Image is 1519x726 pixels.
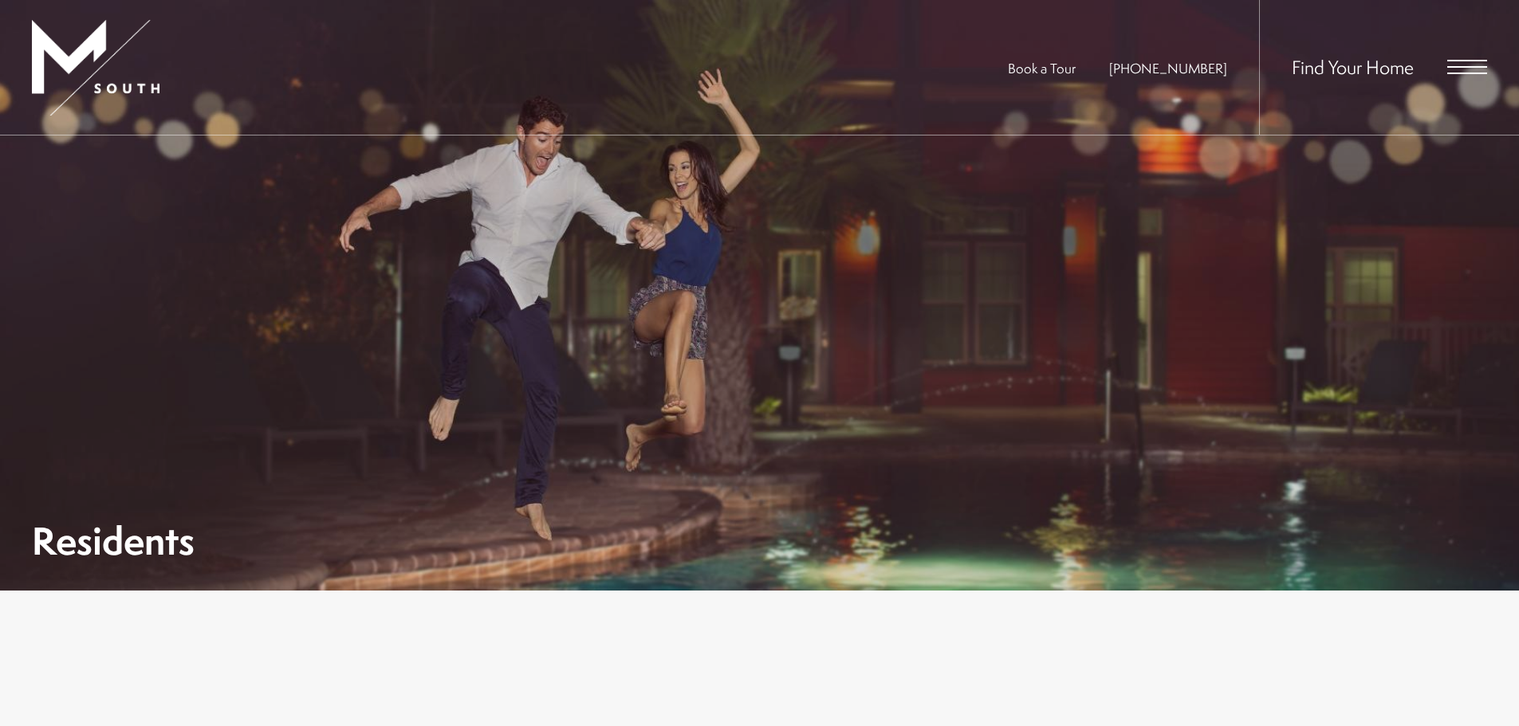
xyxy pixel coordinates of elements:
a: Book a Tour [1008,59,1076,77]
a: Call Us at 813-570-8014 [1109,59,1227,77]
img: MSouth [32,20,159,116]
span: [PHONE_NUMBER] [1109,59,1227,77]
a: Find Your Home [1292,54,1414,80]
button: Open Menu [1447,60,1487,74]
h1: Residents [32,523,195,559]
